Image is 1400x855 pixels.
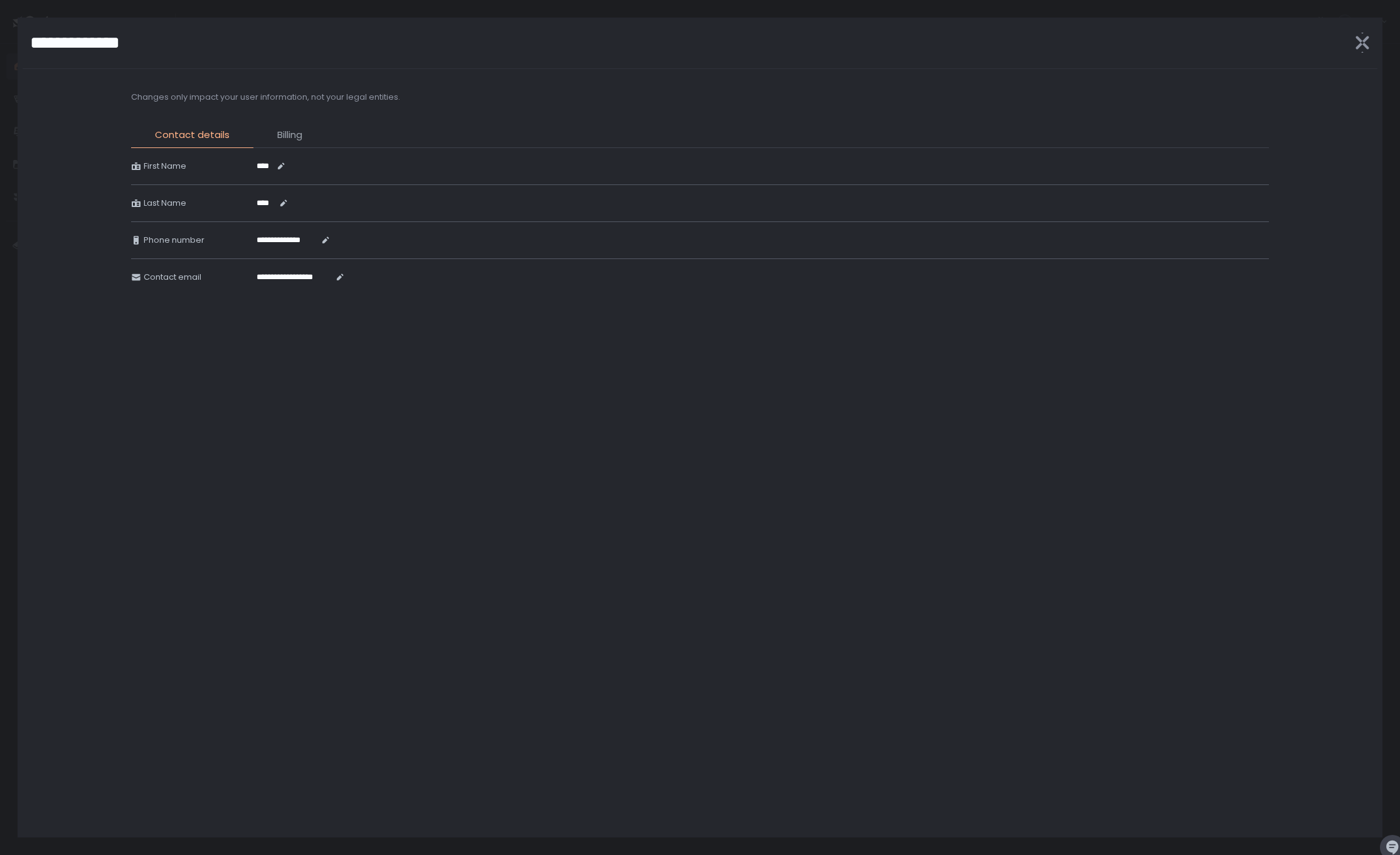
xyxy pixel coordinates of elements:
span: Phone number [144,235,204,246]
span: Contact email [144,272,201,283]
span: First Name [144,161,186,172]
span: Contact details [155,128,230,142]
span: Last Name [144,198,186,209]
h2: Changes only impact your user information, not your legal entities. [131,92,400,103]
span: Billing [277,128,302,142]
